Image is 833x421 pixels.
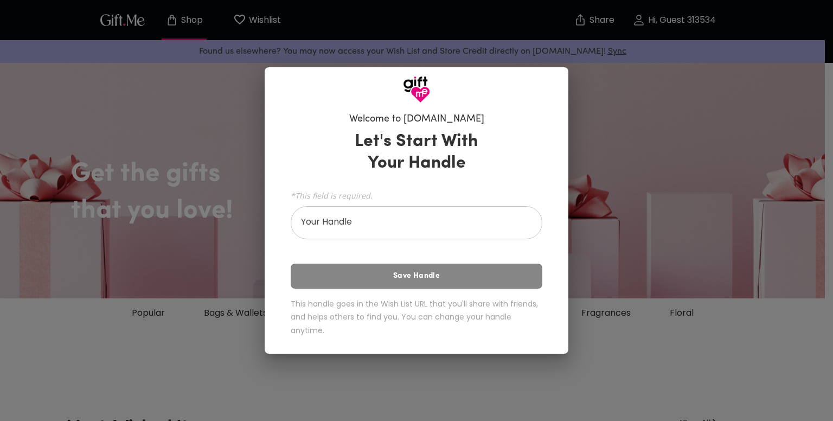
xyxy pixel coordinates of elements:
h6: Welcome to [DOMAIN_NAME] [349,113,484,126]
span: *This field is required. [291,190,542,201]
img: GiftMe Logo [403,76,430,103]
h3: Let's Start With Your Handle [341,131,492,174]
input: Your Handle [291,209,530,239]
h6: This handle goes in the Wish List URL that you'll share with friends, and helps others to find yo... [291,297,542,337]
